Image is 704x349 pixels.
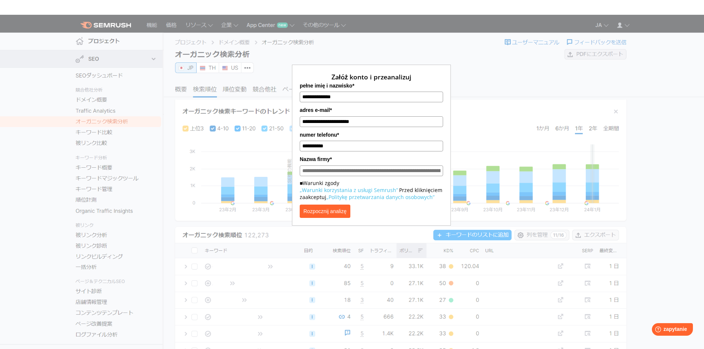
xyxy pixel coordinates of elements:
[300,205,350,218] button: Rozpocznij analizę
[638,320,696,341] iframe: Uruchamianie widżetu pomocy
[300,83,354,89] font: pełne imię i nazwisko*
[300,156,332,162] font: Nazwa firmy*
[326,194,435,201] a: „Politykę przetwarzania danych osobowych”
[300,179,339,187] font: ■Warunki zgody
[300,107,332,113] font: adres e-mail*
[300,132,339,138] font: numer telefonu*
[331,72,412,81] font: Załóż konto i przeanalizuj
[303,208,347,214] font: Rozpocznij analizę
[300,187,442,201] font: Przed kliknięciem zaakceptuj
[300,187,398,194] a: „Warunki korzystania z usługi Semrush”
